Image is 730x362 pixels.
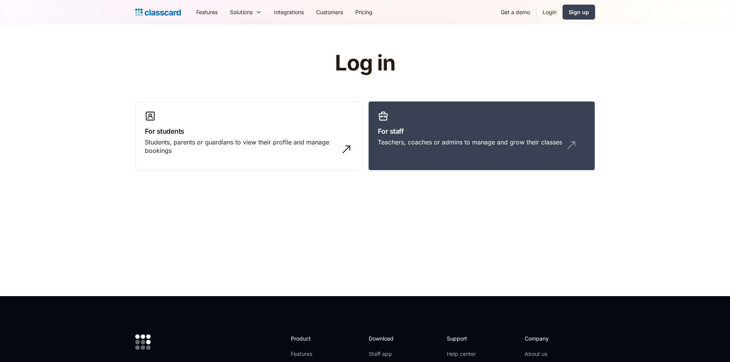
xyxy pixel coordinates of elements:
h2: Company [525,334,576,342]
a: Sign up [563,5,595,20]
div: Solutions [224,3,268,21]
a: Help center [447,350,478,358]
a: Pricing [349,3,379,21]
a: Integrations [268,3,310,21]
a: Features [291,350,332,358]
h3: For staff [378,126,586,136]
div: Solutions [230,8,253,16]
a: For staffTeachers, coaches or admins to manage and grow their classes [368,101,595,171]
a: Staff app [369,350,400,358]
a: For studentsStudents, parents or guardians to view their profile and manage bookings [135,101,362,171]
div: Teachers, coaches or admins to manage and grow their classes [378,138,562,146]
h2: Support [447,334,478,342]
a: About us [525,350,576,358]
a: Login [536,3,563,21]
div: Sign up [569,8,589,16]
a: Features [190,3,224,21]
h2: Product [291,334,332,342]
a: Customers [310,3,349,21]
a: Logo [135,7,181,18]
h1: Log in [243,51,487,75]
h2: Download [369,334,400,342]
a: Get a demo [495,3,536,21]
div: Students, parents or guardians to view their profile and manage bookings [145,138,337,155]
h3: For students [145,126,353,136]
